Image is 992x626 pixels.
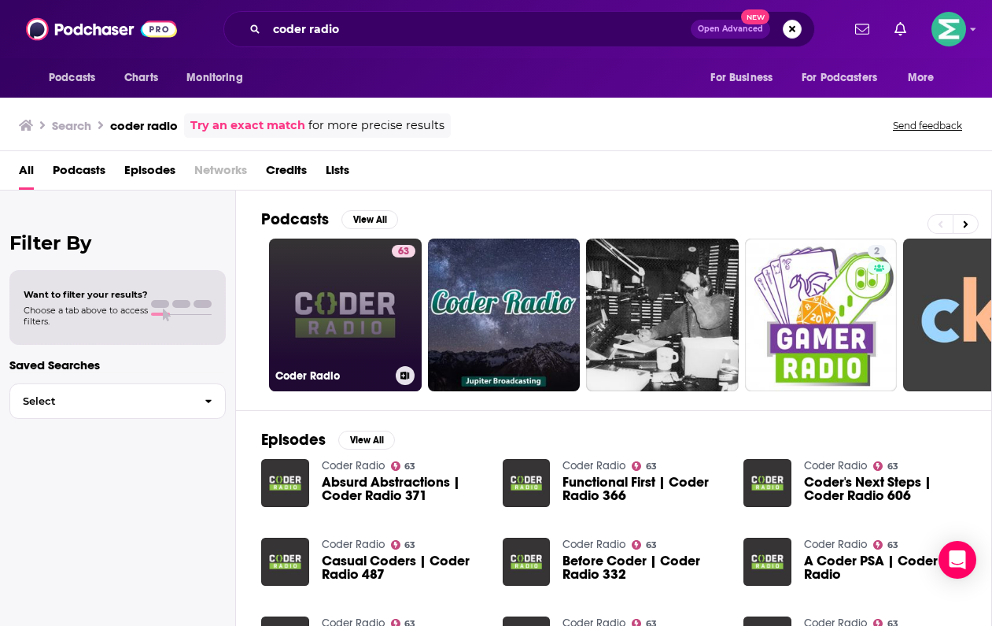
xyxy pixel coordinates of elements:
a: Coder Radio [322,459,385,472]
span: More [908,67,935,89]
div: Open Intercom Messenger [939,541,976,579]
img: Podchaser - Follow, Share and Rate Podcasts [26,14,177,44]
span: New [741,9,769,24]
button: open menu [38,63,116,93]
span: Charts [124,67,158,89]
a: Podcasts [53,157,105,190]
span: 2 [874,244,880,260]
a: All [19,157,34,190]
button: Show profile menu [931,12,966,46]
span: 63 [646,542,657,549]
a: Episodes [124,157,175,190]
a: Coder's Next Steps | Coder Radio 606 [804,476,966,502]
h2: Podcasts [261,209,329,229]
button: Open AdvancedNew [691,20,770,39]
a: 63 [391,540,416,550]
a: Lists [326,157,349,190]
img: Before Coder | Coder Radio 332 [503,538,551,586]
span: 63 [404,463,415,470]
img: Absurd Abstractions | Coder Radio 371 [261,459,309,507]
button: View All [338,431,395,450]
img: Functional First | Coder Radio 366 [503,459,551,507]
a: EpisodesView All [261,430,395,450]
span: For Business [710,67,773,89]
button: open menu [897,63,954,93]
a: 63 [392,245,415,257]
span: Networks [194,157,247,190]
h3: Coder Radio [275,369,389,383]
a: 63 [632,461,657,471]
span: Logged in as LKassela [931,12,966,46]
a: Show notifications dropdown [849,16,876,43]
a: 2 [868,245,886,257]
img: Casual Coders | Coder Radio 487 [261,538,309,586]
a: Charts [114,63,168,93]
a: Try an exact match [190,117,305,135]
a: A Coder PSA | Coder Radio [804,554,966,581]
a: 63 [632,540,657,550]
a: 63 [873,540,898,550]
h3: coder radio [110,118,178,133]
button: View All [341,210,398,229]
div: Search podcasts, credits, & more... [223,11,815,47]
a: PodcastsView All [261,209,398,229]
span: Choose a tab above to access filters. [24,305,148,327]
span: 63 [398,244,409,260]
a: Credits [266,157,307,190]
h3: Search [52,118,91,133]
img: User Profile [931,12,966,46]
span: 63 [646,463,657,470]
a: Casual Coders | Coder Radio 487 [322,554,484,581]
input: Search podcasts, credits, & more... [267,17,691,42]
button: open menu [175,63,263,93]
span: Podcasts [49,67,95,89]
a: Before Coder | Coder Radio 332 [562,554,725,581]
a: 63 [873,461,898,471]
a: Coder Radio [562,459,625,472]
a: Coder Radio [562,538,625,551]
img: Coder's Next Steps | Coder Radio 606 [743,459,791,507]
button: open menu [699,63,792,93]
img: A Coder PSA | Coder Radio [743,538,791,586]
a: Coder Radio [804,459,867,472]
p: Saved Searches [9,357,226,372]
a: Coder Radio [322,538,385,551]
span: Monitoring [186,67,242,89]
span: 63 [404,542,415,549]
span: 63 [887,463,898,470]
a: 2 [745,239,898,391]
span: Select [10,396,192,406]
span: for more precise results [308,117,444,135]
a: 63 [391,461,416,471]
button: open menu [791,63,900,93]
span: 63 [887,542,898,549]
button: Send feedback [888,119,967,132]
h2: Filter By [9,232,226,254]
a: Coder Radio [804,538,867,551]
a: 63Coder Radio [269,239,422,391]
a: Absurd Abstractions | Coder Radio 371 [322,476,484,502]
a: Show notifications dropdown [888,16,913,43]
span: Want to filter your results? [24,289,148,300]
a: Functional First | Coder Radio 366 [562,476,725,502]
button: Select [9,383,226,419]
span: For Podcasters [802,67,877,89]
